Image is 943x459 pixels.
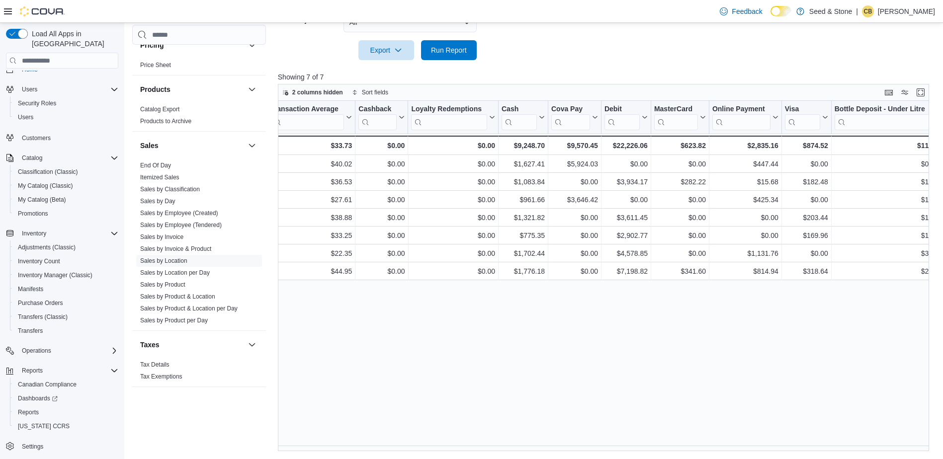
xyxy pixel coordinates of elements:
button: Sort fields [348,86,392,98]
span: Promotions [18,210,48,218]
button: Taxes [246,339,258,351]
span: Classification (Classic) [14,166,118,178]
div: MasterCard [654,105,698,130]
a: Classification (Classic) [14,166,82,178]
div: $36.53 [270,176,352,188]
a: Transfers [14,325,47,337]
div: $282.22 [654,176,706,188]
div: $4,578.85 [604,247,648,259]
h3: Sales [140,141,159,151]
span: Inventory Manager (Classic) [18,271,92,279]
button: Visa [785,105,828,130]
a: Sales by Invoice & Product [140,245,211,252]
div: $425.34 [712,194,778,206]
button: Pricing [140,40,244,50]
span: Reports [18,365,118,377]
span: Transfers (Classic) [14,311,118,323]
div: $0.00 [551,247,598,259]
span: Sales by Employee (Tendered) [140,221,222,229]
div: $0.00 [411,229,495,241]
div: $33.25 [270,229,352,241]
div: $40.02 [270,158,352,170]
div: $0.00 [411,140,495,152]
button: Classification (Classic) [10,165,122,179]
div: $0.00 [411,176,495,188]
button: Bottle Deposit - Under Litre [835,105,939,130]
a: Tax Exemptions [140,373,182,380]
div: MasterCard [654,105,698,114]
div: Cova Pay [551,105,590,130]
a: Reports [14,406,43,418]
span: My Catalog (Classic) [18,182,73,190]
div: $0.00 [358,194,405,206]
span: Washington CCRS [14,420,118,432]
img: Cova [20,6,65,16]
button: Sales [246,140,258,152]
div: $775.35 [502,229,545,241]
a: Canadian Compliance [14,379,81,390]
div: $44.95 [270,265,352,277]
a: Sales by Product & Location [140,293,215,300]
div: $22.35 [270,247,352,259]
div: $0.00 [654,229,706,241]
p: [PERSON_NAME] [878,5,935,17]
a: Sales by Employee (Tendered) [140,222,222,229]
div: $0.80 [835,158,939,170]
button: My Catalog (Beta) [10,193,122,207]
div: $341.60 [654,265,706,277]
span: Sales by Product [140,281,185,289]
span: Operations [22,347,51,355]
a: Catalog Export [140,106,179,113]
button: Operations [18,345,55,357]
button: Operations [2,344,122,358]
a: Price Sheet [140,62,171,69]
span: Settings [18,440,118,453]
p: Seed & Stone [809,5,852,17]
span: Users [18,113,33,121]
span: Reports [14,406,118,418]
div: $447.44 [712,158,778,170]
span: Sales by Product & Location [140,293,215,301]
button: Transfers (Classic) [10,310,122,324]
a: Sales by Classification [140,186,200,193]
div: $0.00 [654,247,706,259]
a: Security Roles [14,97,60,109]
div: $0.00 [358,158,405,170]
button: Canadian Compliance [10,378,122,391]
button: Export [358,40,414,60]
a: [US_STATE] CCRS [14,420,74,432]
div: Online Payment [712,105,771,114]
button: Taxes [140,340,244,350]
p: Showing 7 of 7 [278,72,936,82]
span: Transfers [14,325,118,337]
button: MasterCard [654,105,706,130]
h3: Pricing [140,40,164,50]
button: Customers [2,130,122,145]
div: $0.00 [785,194,828,206]
div: Cash [502,105,537,130]
div: Bottle Deposit - Under Litre [835,105,931,130]
span: Sales by Location [140,257,187,265]
div: Cash [502,105,537,114]
div: $11.60 [835,140,939,152]
div: $0.00 [358,140,405,152]
span: Sales by Location per Day [140,269,210,277]
a: Transfers (Classic) [14,311,72,323]
span: Price Sheet [140,61,171,69]
a: Sales by Location per Day [140,269,210,276]
div: $0.00 [358,265,405,277]
button: Products [140,84,244,94]
span: Dashboards [18,394,58,402]
button: Products [246,83,258,95]
button: Security Roles [10,96,122,110]
div: $3,611.45 [604,212,648,224]
div: $814.94 [712,265,778,277]
a: Tax Details [140,361,170,368]
div: $318.64 [785,265,828,277]
div: $33.73 [270,140,352,152]
div: $1.60 [835,229,939,241]
div: $3,646.42 [551,194,598,206]
div: $0.00 [551,229,598,241]
span: Security Roles [18,99,56,107]
div: $2,902.77 [604,229,648,241]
